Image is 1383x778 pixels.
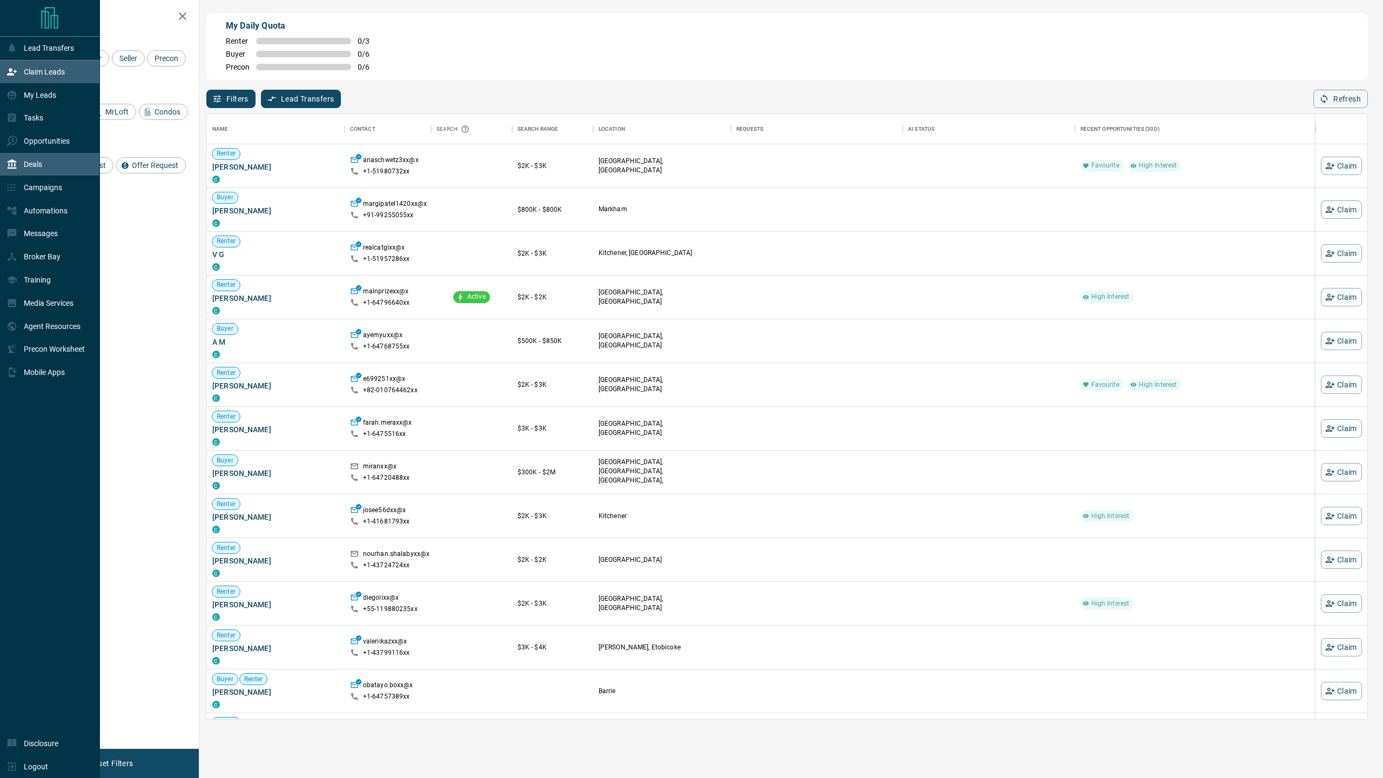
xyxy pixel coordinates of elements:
[599,643,726,652] p: [PERSON_NAME], Etobicoke
[212,569,220,577] div: condos.ca
[1321,463,1362,481] button: Claim
[212,380,339,391] span: [PERSON_NAME]
[212,555,339,566] span: [PERSON_NAME]
[363,692,410,701] p: +1- 64757389xx
[1321,288,1362,306] button: Claim
[147,50,186,66] div: Precon
[518,599,588,608] p: $2K - $3K
[599,594,726,613] p: [GEOGRAPHIC_DATA], [GEOGRAPHIC_DATA]
[1134,161,1181,170] span: High Interest
[212,701,220,708] div: condos.ca
[599,375,726,394] p: [GEOGRAPHIC_DATA], [GEOGRAPHIC_DATA]
[151,108,184,116] span: Condos
[363,374,405,386] p: e699251xx@x
[363,561,410,570] p: +1- 43724724xx
[363,254,410,264] p: +1- 51957286xx
[518,249,588,258] p: $2K - $3K
[212,149,240,158] span: Renter
[1321,638,1362,656] button: Claim
[363,342,410,351] p: +1- 64768755xx
[212,456,238,465] span: Buyer
[212,412,240,421] span: Renter
[358,63,381,71] span: 0 / 6
[599,458,726,504] p: [GEOGRAPHIC_DATA], [GEOGRAPHIC_DATA], [GEOGRAPHIC_DATA], [GEOGRAPHIC_DATA] | [GEOGRAPHIC_DATA]
[212,114,229,144] div: Name
[226,19,381,32] p: My Daily Quota
[112,50,145,66] div: Seller
[363,517,410,526] p: +1- 41681793xx
[1087,380,1124,390] span: Favourite
[363,462,397,473] p: miranxx@x
[363,418,412,430] p: farah.meraxx@x
[212,526,220,533] div: condos.ca
[599,288,726,306] p: [GEOGRAPHIC_DATA], [GEOGRAPHIC_DATA]
[212,219,220,227] div: condos.ca
[1321,332,1362,350] button: Claim
[212,631,240,640] span: Renter
[1087,161,1124,170] span: Favourite
[212,237,240,246] span: Renter
[35,11,188,24] h2: Filters
[358,37,381,45] span: 0 / 3
[1321,244,1362,263] button: Claim
[518,292,588,302] p: $2K - $2K
[345,114,431,144] div: Contact
[207,114,345,144] div: Name
[599,555,726,565] p: [GEOGRAPHIC_DATA]
[212,587,240,596] span: Renter
[363,167,410,176] p: +1- 51980732xx
[599,205,726,214] p: Markham
[212,394,220,402] div: condos.ca
[212,468,339,479] span: [PERSON_NAME]
[212,482,220,489] div: condos.ca
[518,642,588,652] p: $3K - $4K
[518,161,588,171] p: $2K - $3K
[350,114,375,144] div: Contact
[1321,507,1362,525] button: Claim
[599,419,726,438] p: [GEOGRAPHIC_DATA], [GEOGRAPHIC_DATA]
[212,719,240,728] span: Renter
[363,211,414,220] p: +91- 99255055xx
[363,430,406,439] p: +1- 6475516xx
[363,506,406,517] p: josee56dxx@x
[90,104,136,120] div: MrLoft
[731,114,903,144] div: Requests
[518,114,559,144] div: Search Range
[1321,375,1362,394] button: Claim
[1321,551,1362,569] button: Claim
[908,114,935,144] div: AI Status
[363,681,413,692] p: obatayo.boxx@x
[363,549,429,561] p: nourhan.shalabyxx@x
[1321,200,1362,219] button: Claim
[363,593,399,605] p: diegolixx@x
[518,555,588,565] p: $2K - $2K
[512,114,593,144] div: Search Range
[212,675,238,684] span: Buyer
[1321,594,1362,613] button: Claim
[128,161,182,170] span: Offer Request
[903,114,1075,144] div: AI Status
[212,263,220,271] div: condos.ca
[518,380,588,390] p: $2K - $3K
[1075,114,1316,144] div: Recent Opportunities (30d)
[212,687,339,697] span: [PERSON_NAME]
[518,467,588,477] p: $300K - $2M
[358,50,381,58] span: 0 / 6
[599,687,726,696] p: Barrie
[212,249,339,260] span: V G
[139,104,188,120] div: Condos
[240,675,267,684] span: Renter
[363,605,418,614] p: +55- 119880235xx
[363,648,410,658] p: +1- 43799116xx
[212,438,220,446] div: condos.ca
[363,287,409,298] p: mainprizexx@x
[212,337,339,347] span: A M
[363,637,407,648] p: valeriikazxx@x
[1134,380,1181,390] span: High Interest
[599,249,726,258] p: Kitchener, [GEOGRAPHIC_DATA]
[463,292,490,301] span: Active
[1087,599,1134,608] span: High Interest
[599,512,726,521] p: Kitchener
[363,243,405,254] p: realcatgixx@x
[226,37,250,45] span: Renter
